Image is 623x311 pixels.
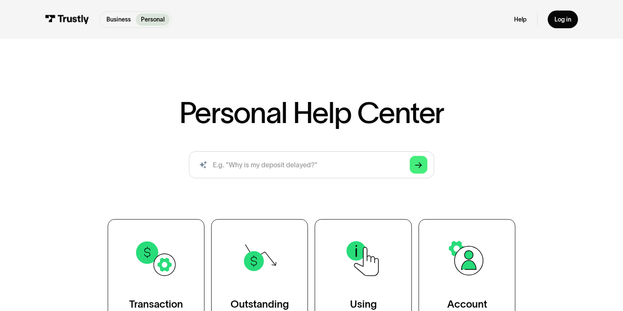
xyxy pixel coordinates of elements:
a: Business [101,13,136,26]
p: Business [106,15,131,24]
form: Search [189,151,434,178]
a: Personal [136,13,170,26]
a: Log in [548,11,578,28]
a: Help [514,16,527,23]
img: Trustly Logo [45,15,89,24]
input: search [189,151,434,178]
div: Log in [554,16,571,23]
h1: Personal Help Center [179,98,444,127]
p: Personal [141,15,164,24]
